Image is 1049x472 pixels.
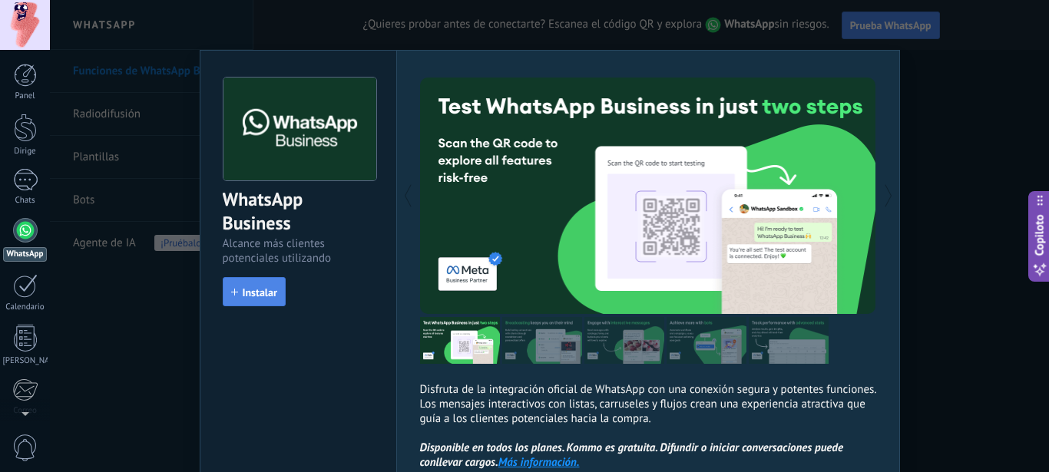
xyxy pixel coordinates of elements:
[243,286,277,299] font: Instalar
[749,317,829,364] img: tour_image_7cdf1e24cac3d52841d4c909d6b5c66e.png
[498,455,580,470] a: Más información.
[5,302,44,312] font: Calendario
[223,187,374,236] div: WhatsApp Business
[7,249,44,259] font: WhatsApp
[15,195,35,206] font: Chats
[223,277,286,306] button: Instalar
[667,317,746,364] img: tour_image_8adaa4405412f818fdd31a128ea7bfdb.png
[420,382,876,426] font: Disfruta de la integración oficial de WhatsApp con una conexión segura y potentes funciones. Los ...
[1032,214,1047,256] font: Copiloto
[3,355,64,366] font: [PERSON_NAME]
[223,236,349,295] font: Alcance más clientes potenciales utilizando potentes herramientas de WhatsApp
[420,317,500,364] img: tour_image_24a60f2de5b7f716b00b2508d23a5f71.png
[420,441,843,470] font: Disponible en todos los planes. Kommo es gratuita. Difundir o iniciar conversaciones puede conlle...
[223,187,308,235] font: WhatsApp Business
[14,146,35,157] font: Dirige
[584,317,664,364] img: tour_image_6b5bee784155b0e26d0e058db9499733.png
[502,317,582,364] img: tour_image_ba1a9dba37f3416c4982efb0d2f1f8f9.png
[223,78,376,181] img: logo_main.png
[15,91,35,101] font: Panel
